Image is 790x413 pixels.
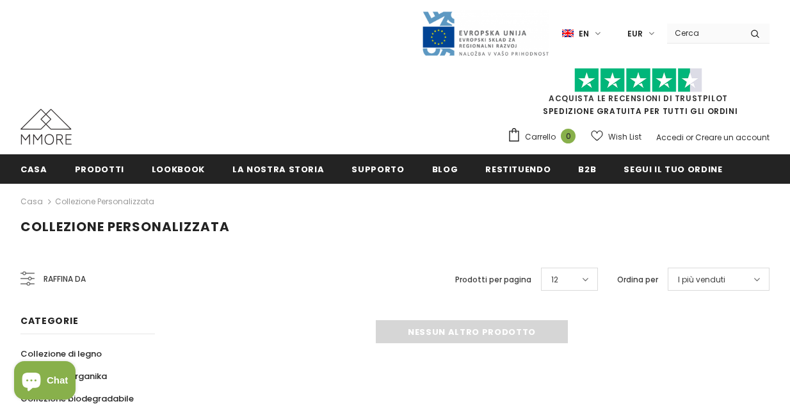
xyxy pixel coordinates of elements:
[562,28,574,39] img: i-lang-1.png
[20,154,47,183] a: Casa
[432,163,458,175] span: Blog
[695,132,770,143] a: Creare un account
[624,163,722,175] span: Segui il tuo ordine
[656,132,684,143] a: Accedi
[525,131,556,143] span: Carrello
[421,10,549,57] img: Javni Razpis
[507,74,770,117] span: SPEDIZIONE GRATUITA PER TUTTI GLI ORDINI
[20,163,47,175] span: Casa
[485,163,551,175] span: Restituendo
[421,28,549,38] a: Javni Razpis
[686,132,693,143] span: or
[678,273,725,286] span: I più venduti
[351,163,404,175] span: supporto
[551,273,558,286] span: 12
[20,348,102,360] span: Collezione di legno
[351,154,404,183] a: supporto
[44,272,86,286] span: Raffina da
[75,154,124,183] a: Prodotti
[152,163,205,175] span: Lookbook
[20,343,102,365] a: Collezione di legno
[432,154,458,183] a: Blog
[617,273,658,286] label: Ordina per
[20,194,43,209] a: Casa
[55,196,154,207] a: Collezione personalizzata
[561,129,576,143] span: 0
[608,131,641,143] span: Wish List
[75,163,124,175] span: Prodotti
[455,273,531,286] label: Prodotti per pagina
[232,154,324,183] a: La nostra storia
[20,218,230,236] span: Collezione personalizzata
[20,314,78,327] span: Categorie
[627,28,643,40] span: EUR
[10,361,79,403] inbox-online-store-chat: Shopify online store chat
[574,68,702,93] img: Fidati di Pilot Stars
[152,154,205,183] a: Lookbook
[624,154,722,183] a: Segui il tuo ordine
[579,28,589,40] span: en
[507,127,582,147] a: Carrello 0
[667,24,741,42] input: Search Site
[485,154,551,183] a: Restituendo
[20,109,72,145] img: Casi MMORE
[549,93,728,104] a: Acquista le recensioni di TrustPilot
[578,163,596,175] span: B2B
[591,126,641,148] a: Wish List
[232,163,324,175] span: La nostra storia
[578,154,596,183] a: B2B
